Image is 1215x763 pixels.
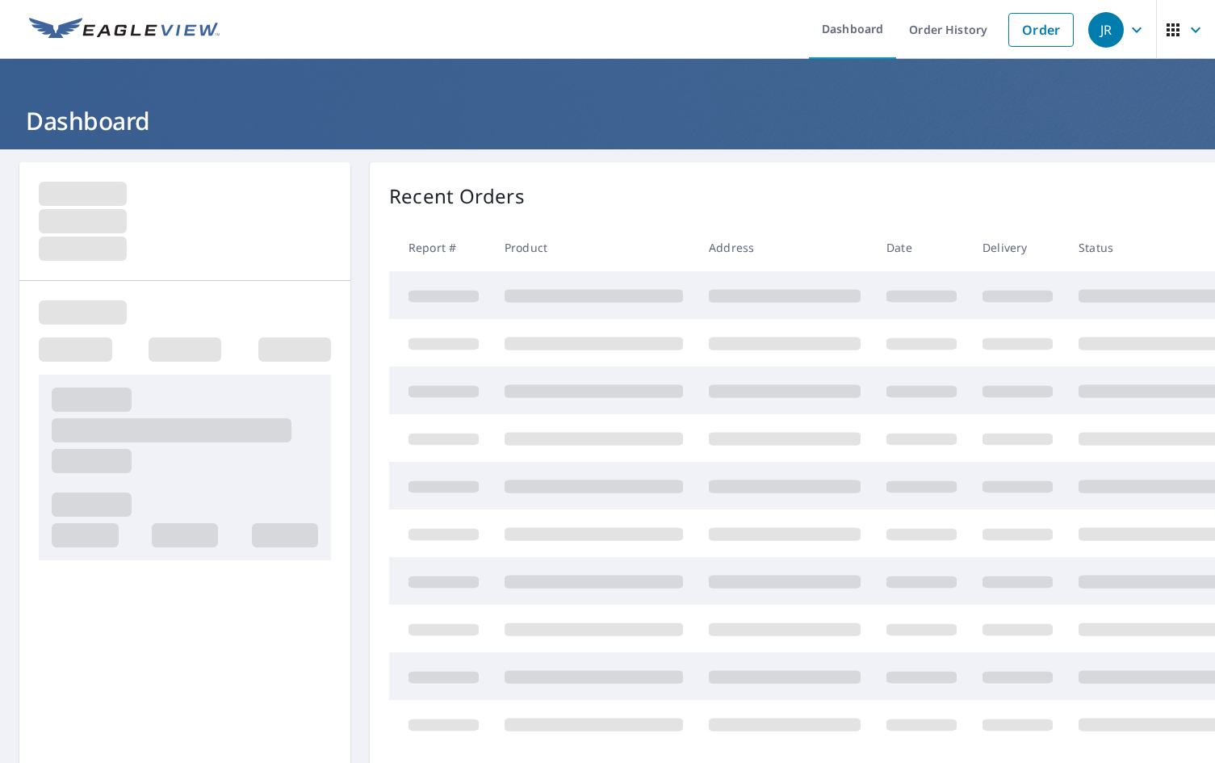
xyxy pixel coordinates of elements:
th: Report # [389,224,492,271]
h1: Dashboard [19,104,1196,137]
th: Product [492,224,696,271]
div: JR [1088,12,1124,48]
th: Delivery [970,224,1066,271]
img: EV Logo [29,18,220,42]
p: Recent Orders [389,182,525,211]
th: Date [874,224,970,271]
a: Order [1008,13,1074,47]
th: Address [696,224,874,271]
